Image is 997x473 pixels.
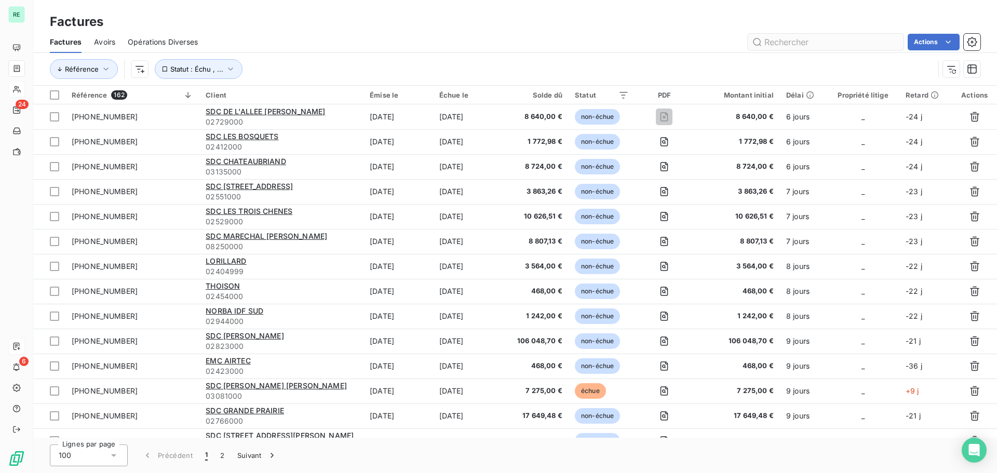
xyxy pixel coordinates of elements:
span: non-échue [575,308,620,324]
span: non-échue [575,134,620,150]
td: [DATE] [363,354,433,379]
span: -22 j [906,262,922,271]
td: [DATE] [433,279,503,304]
span: 03081000 [206,391,357,401]
div: Retard [906,91,946,99]
span: SDC LES BOSQUETS [206,132,278,141]
span: -21 j [906,336,921,345]
span: 3 863,26 € [700,186,774,197]
div: Échue le [439,91,496,99]
td: [DATE] [363,254,433,279]
span: 468,00 € [508,361,562,371]
span: 02766000 [206,416,357,426]
span: SDC DE L'ALLEE [PERSON_NAME] [206,107,325,116]
span: échue [575,383,606,399]
td: 6 jours [780,154,827,179]
td: [DATE] [363,179,433,204]
span: 8 724,00 € [700,161,774,172]
td: [DATE] [433,329,503,354]
div: Montant initial [700,91,774,99]
button: Actions [908,34,960,50]
div: Délai [786,91,820,99]
span: [PHONE_NUMBER] [72,237,138,246]
span: 02529000 [206,217,357,227]
td: 7 jours [780,204,827,229]
span: -24 j [906,112,922,121]
span: 17 649,48 € [700,411,774,421]
span: 468,00 € [700,286,774,296]
button: 1 [199,444,214,466]
span: [PHONE_NUMBER] [72,336,138,345]
span: non-échue [575,109,620,125]
td: [DATE] [433,179,503,204]
span: _ [861,386,865,395]
td: [DATE] [433,379,503,403]
span: Référence [65,65,99,73]
span: 8 807,13 € [700,236,774,247]
span: 1 772,98 € [508,137,562,147]
span: 3 564,00 € [508,261,562,272]
span: 6 [19,357,29,366]
span: -23 j [906,212,922,221]
span: -24 j [906,162,922,171]
td: 9 jours [780,428,827,453]
span: 17 649,48 € [508,411,562,421]
span: 1 242,00 € [700,311,774,321]
span: -23 j [906,237,922,246]
span: 02404999 [206,266,357,277]
span: _ [861,436,865,445]
span: 162 [111,90,127,100]
span: SDC LES TROIS CHENES [206,207,292,215]
td: 8 jours [780,279,827,304]
span: 10 626,51 € [700,211,774,222]
span: LORILLARD [206,256,246,265]
div: PDF [641,91,687,99]
span: [PHONE_NUMBER] [72,386,138,395]
span: [PHONE_NUMBER] [72,436,138,445]
span: _ [861,237,865,246]
span: [PHONE_NUMBER] [72,212,138,221]
span: _ [861,411,865,420]
td: [DATE] [433,104,503,129]
td: [DATE] [363,379,433,403]
button: Référence [50,59,118,79]
span: _ [861,187,865,196]
span: non-échue [575,333,620,349]
button: 2 [214,444,231,466]
span: -21 j [906,436,921,445]
span: NORBA IDF SUD [206,306,263,315]
span: SDC GRANDE PRAIRIE [206,406,284,415]
span: SDC [PERSON_NAME] [PERSON_NAME] [206,381,347,390]
button: Suivant [231,444,284,466]
td: [DATE] [363,329,433,354]
span: 8 807,13 € [508,236,562,247]
span: _ [861,312,865,320]
td: 9 jours [780,379,827,403]
span: Référence [72,91,107,99]
span: EMC AIRTEC [206,356,251,365]
span: SDC [PERSON_NAME] [206,331,284,340]
td: [DATE] [433,229,503,254]
td: [DATE] [433,204,503,229]
span: [PHONE_NUMBER] [72,137,138,146]
span: non-échue [575,159,620,174]
td: 9 jours [780,403,827,428]
span: 02551000 [206,192,357,202]
span: _ [861,212,865,221]
td: 9 jours [780,354,827,379]
div: Solde dû [508,91,562,99]
span: [PHONE_NUMBER] [72,361,138,370]
span: THOISON [206,281,240,290]
span: non-échue [575,358,620,374]
span: 02729000 [206,117,357,127]
div: Émise le [370,91,427,99]
span: 3 936,08 € [700,436,774,446]
td: [DATE] [363,204,433,229]
span: _ [861,287,865,295]
span: _ [861,361,865,370]
span: _ [861,112,865,121]
span: -22 j [906,312,922,320]
span: -24 j [906,137,922,146]
td: 8 jours [780,254,827,279]
td: 6 jours [780,129,827,154]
